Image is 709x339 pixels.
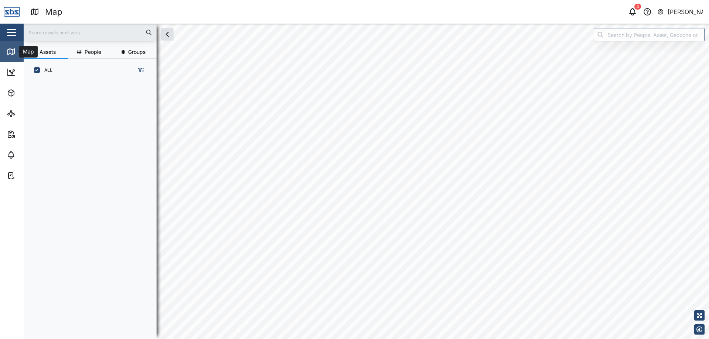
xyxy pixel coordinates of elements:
div: Map [19,48,36,56]
div: [PERSON_NAME] [668,7,703,17]
img: Main Logo [4,4,20,20]
button: [PERSON_NAME] [657,7,703,17]
div: Dashboard [19,68,52,76]
canvas: Map [24,24,709,339]
span: People [85,49,101,55]
input: Search by People, Asset, Geozone or Place [594,28,705,41]
div: grid [30,79,156,333]
div: Sites [19,110,37,118]
div: Alarms [19,151,42,159]
div: Tasks [19,172,40,180]
span: Assets [40,49,56,55]
div: Assets [19,89,42,97]
div: 4 [634,4,641,10]
label: ALL [40,67,52,73]
span: Groups [128,49,145,55]
div: Reports [19,130,44,138]
div: Map [45,6,62,18]
input: Search assets or drivers [28,27,152,38]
